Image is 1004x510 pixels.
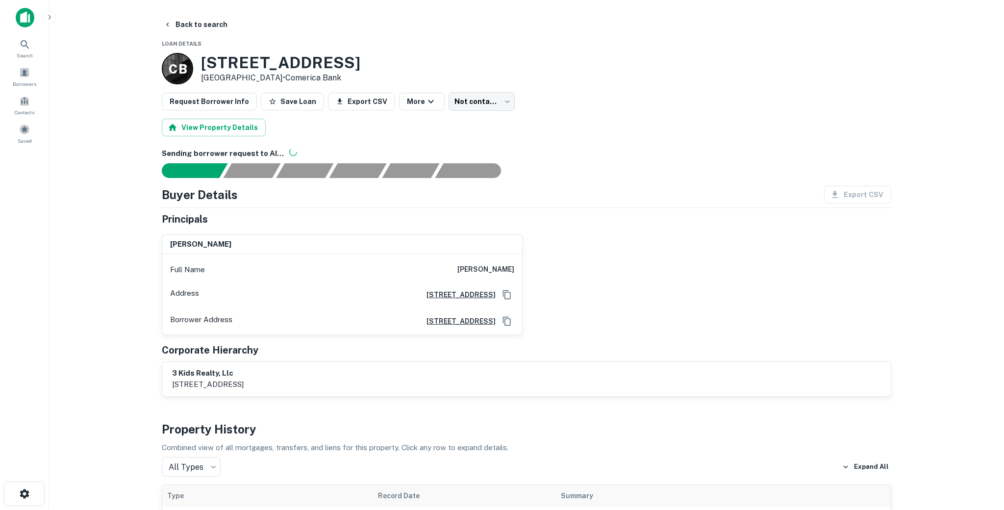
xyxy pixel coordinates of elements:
span: Loan Details [162,41,201,47]
div: Principals found, AI now looking for contact information... [329,163,386,178]
h4: Property History [162,420,891,438]
h3: [STREET_ADDRESS] [201,53,360,72]
div: Principals found, still searching for contact information. This may take time... [382,163,439,178]
div: Documents found, AI parsing details... [276,163,333,178]
p: Full Name [170,264,205,276]
h5: Corporate Hierarchy [162,343,258,357]
span: Contacts [15,108,34,116]
a: Comerica Bank [285,73,341,82]
button: Copy Address [500,287,514,302]
a: Saved [3,120,46,147]
p: [STREET_ADDRESS] [172,379,244,390]
th: Record Date [373,485,556,507]
h6: [PERSON_NAME] [457,264,514,276]
h6: Sending borrower request to AI... [162,148,891,159]
th: Type [162,485,373,507]
span: Borrowers [13,80,36,88]
div: AI fulfillment process complete. [435,163,513,178]
button: Back to search [160,16,231,33]
button: More [399,93,445,110]
a: [STREET_ADDRESS] [419,289,496,300]
p: [GEOGRAPHIC_DATA] • [201,72,360,84]
p: C B [169,59,186,78]
p: Combined view of all mortgages, transfers, and liens for this property. Click any row to expand d... [162,442,891,454]
a: Borrowers [3,63,46,90]
th: Summary [556,485,841,507]
div: Sending borrower request to AI... [150,163,224,178]
div: Not contacted [449,92,515,111]
a: Contacts [3,92,46,118]
a: C B [162,53,193,84]
button: View Property Details [162,119,266,136]
button: Copy Address [500,314,514,329]
a: Search [3,35,46,61]
button: Request Borrower Info [162,93,257,110]
h6: [PERSON_NAME] [170,239,231,250]
p: Address [170,287,199,302]
span: Saved [18,137,32,145]
button: Export CSV [328,93,395,110]
div: All Types [162,457,221,477]
img: capitalize-icon.png [16,8,34,27]
button: Save Loan [261,93,324,110]
button: Expand All [840,459,891,474]
iframe: Chat Widget [955,432,1004,479]
p: Borrower Address [170,314,232,329]
div: Your request is received and processing... [223,163,280,178]
span: Search [17,51,33,59]
h6: 3 kids realty, llc [172,368,244,379]
h5: Principals [162,212,208,227]
h4: Buyer Details [162,186,238,204]
a: [STREET_ADDRESS] [419,316,496,327]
